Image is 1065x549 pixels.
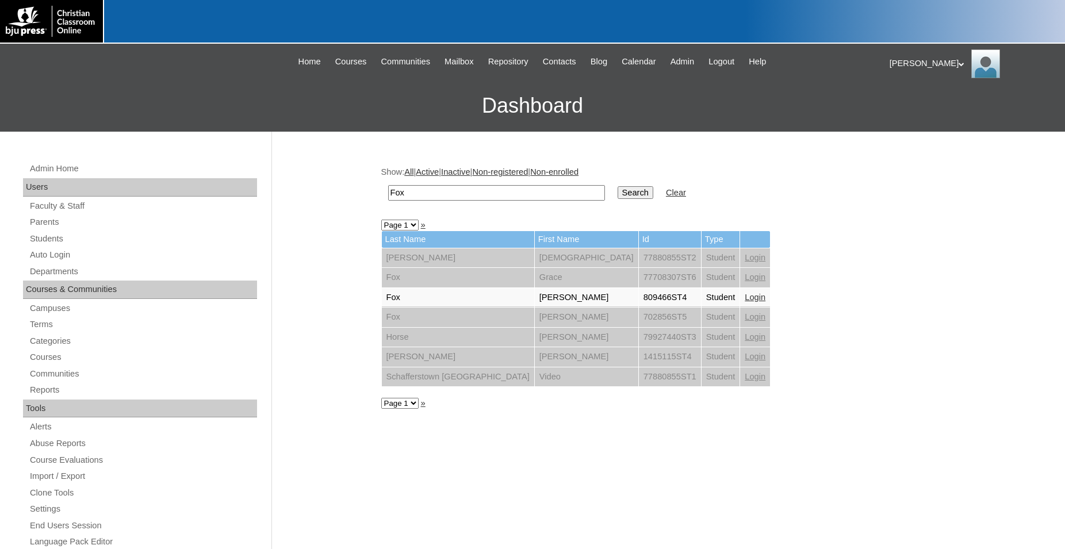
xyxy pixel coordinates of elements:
a: Reports [29,383,257,397]
a: Courses [330,55,373,68]
span: Courses [335,55,367,68]
td: Student [702,328,740,347]
span: Communities [381,55,430,68]
td: Fox [382,288,534,308]
a: Import / Export [29,469,257,483]
a: Blog [585,55,613,68]
td: Schafferstown [GEOGRAPHIC_DATA] [382,367,534,387]
a: Faculty & Staff [29,199,257,213]
span: Home [298,55,321,68]
td: Fox [382,308,534,327]
td: Fox [382,268,534,287]
a: Non-registered [472,167,528,176]
a: Campuses [29,301,257,316]
a: Login [745,332,765,341]
td: Student [702,347,740,367]
td: 77880855ST1 [639,367,701,387]
a: Parents [29,215,257,229]
a: Login [745,312,765,321]
a: Admin Home [29,162,257,176]
td: Student [702,367,740,387]
div: Courses & Communities [23,281,257,299]
a: Contacts [537,55,582,68]
div: Users [23,178,257,197]
a: Repository [482,55,534,68]
a: Login [745,293,765,302]
a: Course Evaluations [29,453,257,467]
div: Tools [23,400,257,418]
a: Clone Tools [29,486,257,500]
td: 809466ST4 [639,288,701,308]
a: Home [293,55,327,68]
a: Logout [703,55,740,68]
td: [PERSON_NAME] [535,328,638,347]
a: » [421,398,426,408]
td: Last Name [382,231,534,248]
a: Inactive [441,167,470,176]
a: Departments [29,264,257,279]
a: All [404,167,413,176]
a: Active [416,167,439,176]
input: Search [618,186,653,199]
img: logo-white.png [6,6,97,37]
a: Clear [666,188,686,197]
td: [PERSON_NAME] [382,248,534,268]
td: Type [702,231,740,248]
a: Login [745,272,765,282]
a: Login [745,253,765,262]
h3: Dashboard [6,80,1059,132]
a: Login [745,352,765,361]
a: Courses [29,350,257,364]
a: Abuse Reports [29,436,257,451]
a: Admin [665,55,700,68]
a: Auto Login [29,248,257,262]
div: Show: | | | | [381,166,951,207]
a: » [421,220,426,229]
a: Mailbox [439,55,480,68]
div: [PERSON_NAME] [890,49,1053,78]
span: Calendar [622,55,656,68]
td: 79927440ST3 [639,328,701,347]
a: End Users Session [29,519,257,533]
td: 1415115ST4 [639,347,701,367]
span: Help [749,55,766,68]
span: Logout [708,55,734,68]
td: Horse [382,328,534,347]
td: [PERSON_NAME] [382,347,534,367]
a: Language Pack Editor [29,535,257,549]
img: Jonelle Rodriguez [971,49,1000,78]
span: Mailbox [445,55,474,68]
a: Non-enrolled [530,167,579,176]
td: First Name [535,231,638,248]
span: Blog [591,55,607,68]
a: Alerts [29,420,257,434]
td: Student [702,308,740,327]
a: Students [29,232,257,246]
td: 77880855ST2 [639,248,701,268]
a: Communities [375,55,436,68]
td: Student [702,288,740,308]
a: Terms [29,317,257,332]
td: Grace [535,268,638,287]
a: Communities [29,367,257,381]
td: 702856ST5 [639,308,701,327]
td: Student [702,268,740,287]
a: Calendar [616,55,661,68]
a: Categories [29,334,257,348]
td: [DEMOGRAPHIC_DATA] [535,248,638,268]
td: Video [535,367,638,387]
a: Login [745,372,765,381]
span: Admin [671,55,695,68]
span: Contacts [543,55,576,68]
input: Search [388,185,605,201]
td: 77708307ST6 [639,268,701,287]
td: [PERSON_NAME] [535,347,638,367]
td: [PERSON_NAME] [535,308,638,327]
a: Help [743,55,772,68]
td: [PERSON_NAME] [535,288,638,308]
span: Repository [488,55,528,68]
td: Student [702,248,740,268]
a: Settings [29,502,257,516]
td: Id [639,231,701,248]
